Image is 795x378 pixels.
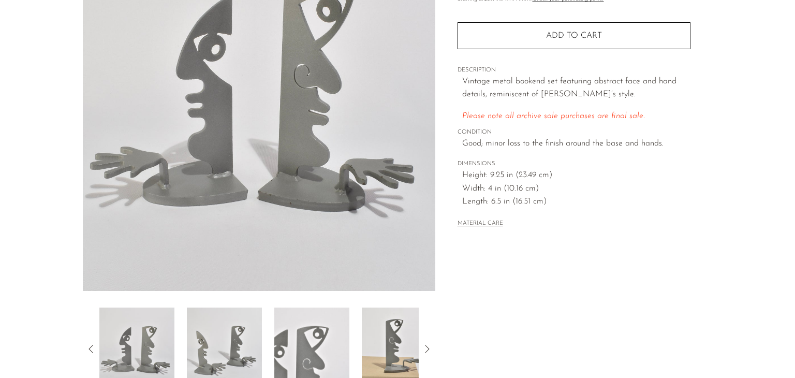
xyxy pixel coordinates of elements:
p: Vintage metal bookend set featuring abstract face and hand details, reminiscent of [PERSON_NAME]’... [462,75,690,101]
button: Add to cart [458,22,690,49]
span: Good; minor loss to the finish around the base and hands. [462,137,690,151]
button: MATERIAL CARE [458,220,503,228]
span: Please note all archive sale purchases are final sale. [462,112,645,120]
span: DIMENSIONS [458,159,690,169]
span: Length: 6.5 in (16.51 cm) [462,195,690,209]
span: Width: 4 in (10.16 cm) [462,182,690,196]
span: CONDITION [458,128,690,137]
span: DESCRIPTION [458,66,690,75]
span: Height: 9.25 in (23.49 cm) [462,169,690,182]
span: Add to cart [546,32,602,40]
